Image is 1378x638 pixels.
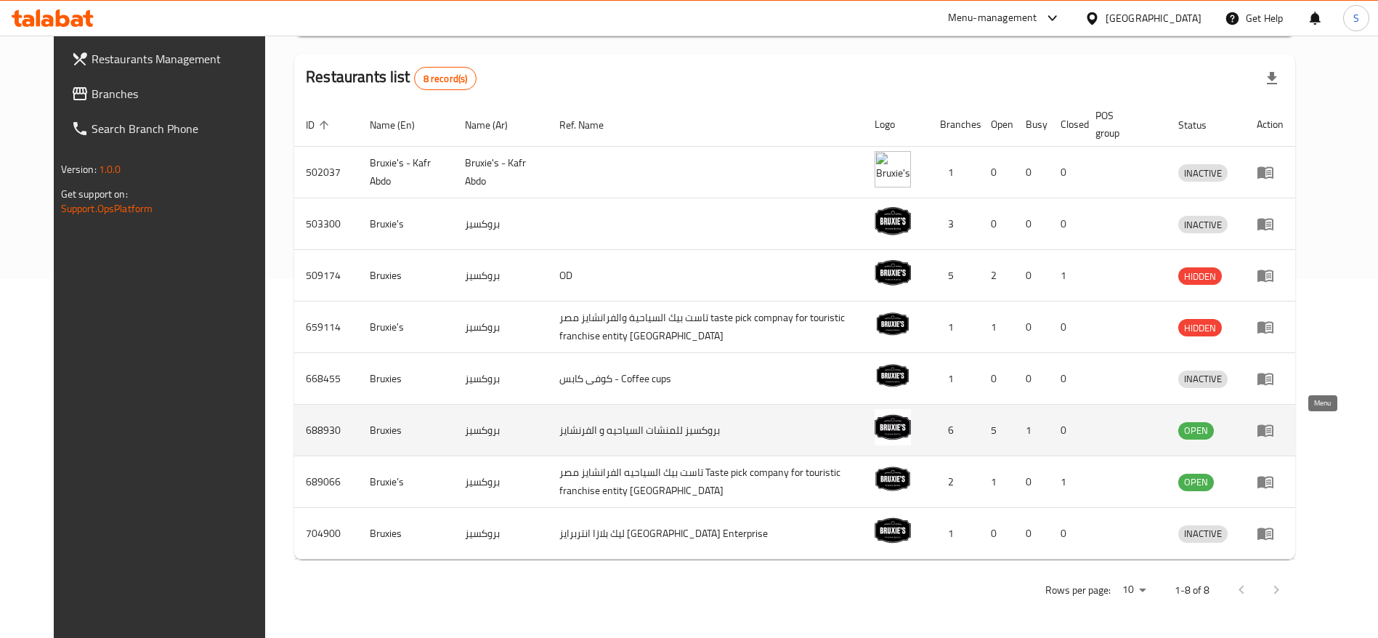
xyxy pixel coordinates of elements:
[928,198,979,250] td: 3
[92,85,272,102] span: Branches
[548,456,863,508] td: تاست بيك السياحيه الفرانشايز مصر Taste pick company for touristic franchise entity [GEOGRAPHIC_DATA]
[1049,405,1084,456] td: 0
[1014,250,1049,302] td: 0
[1178,525,1228,543] div: INACTIVE
[1178,525,1228,542] span: INACTIVE
[979,456,1014,508] td: 1
[294,102,1295,560] table: enhanced table
[875,358,911,394] img: Bruxies
[465,116,527,134] span: Name (Ar)
[1049,456,1084,508] td: 1
[1049,198,1084,250] td: 0
[548,302,863,353] td: تاست بيك السياحية والفرانشايز مصر taste pick compnay for touristic franchise entity [GEOGRAPHIC_D...
[1257,318,1284,336] div: Menu
[1257,525,1284,542] div: Menu
[1049,147,1084,198] td: 0
[875,409,911,445] img: Bruxies
[1178,165,1228,182] span: INACTIVE
[1257,163,1284,181] div: Menu
[1014,405,1049,456] td: 1
[453,198,548,250] td: بروكسيز
[358,456,453,508] td: Bruxie’s
[979,102,1014,147] th: Open
[453,456,548,508] td: بروكسيز
[1257,215,1284,233] div: Menu
[453,405,548,456] td: بروكسيز
[358,198,453,250] td: Bruxie's
[979,250,1014,302] td: 2
[979,508,1014,560] td: 0
[1178,320,1222,336] span: HIDDEN
[928,147,979,198] td: 1
[1175,581,1209,599] p: 1-8 of 8
[548,508,863,560] td: ليك بلازا انتربرايز [GEOGRAPHIC_DATA] Enterprise
[1255,61,1289,96] div: Export file
[1014,353,1049,405] td: 0
[1178,371,1228,388] div: INACTIVE
[1178,267,1222,285] div: HIDDEN
[453,302,548,353] td: بروكسيز
[1049,102,1084,147] th: Closed
[1178,164,1228,182] div: INACTIVE
[928,353,979,405] td: 1
[1178,268,1222,285] span: HIDDEN
[875,306,911,342] img: Bruxie's
[1014,508,1049,560] td: 0
[1045,581,1111,599] p: Rows per page:
[1049,508,1084,560] td: 0
[1257,370,1284,387] div: Menu
[358,508,453,560] td: Bruxies
[1178,319,1222,336] div: HIDDEN
[453,147,548,198] td: Bruxie's - Kafr Abdo
[1095,107,1149,142] span: POS group
[1049,250,1084,302] td: 1
[1014,302,1049,353] td: 0
[928,302,979,353] td: 1
[1257,473,1284,490] div: Menu
[1014,102,1049,147] th: Busy
[875,512,911,549] img: Bruxies
[979,353,1014,405] td: 0
[1178,474,1214,490] span: OPEN
[1014,198,1049,250] td: 0
[60,76,284,111] a: Branches
[979,302,1014,353] td: 1
[548,405,863,456] td: بروكسيز للمنشات السياحيه و الفرنشايز
[370,116,434,134] span: Name (En)
[928,250,979,302] td: 5
[294,302,358,353] td: 659114
[1014,456,1049,508] td: 0
[1116,579,1151,601] div: Rows per page:
[294,405,358,456] td: 688930
[863,102,928,147] th: Logo
[92,120,272,137] span: Search Branch Phone
[358,147,453,198] td: Bruxie's - Kafr Abdo
[61,185,128,203] span: Get support on:
[453,508,548,560] td: بروكسيز
[928,405,979,456] td: 6
[358,405,453,456] td: Bruxies
[294,198,358,250] td: 503300
[99,160,121,179] span: 1.0.0
[1257,267,1284,284] div: Menu
[453,353,548,405] td: بروكسيز
[358,250,453,302] td: Bruxies
[294,508,358,560] td: 704900
[1178,116,1225,134] span: Status
[875,461,911,497] img: Bruxie’s
[294,250,358,302] td: 509174
[414,67,477,90] div: Total records count
[559,116,623,134] span: Ref. Name
[1178,422,1214,439] span: OPEN
[548,250,863,302] td: OD
[1178,422,1214,440] div: OPEN
[979,147,1014,198] td: 0
[948,9,1037,27] div: Menu-management
[1178,474,1214,491] div: OPEN
[1049,353,1084,405] td: 0
[1049,302,1084,353] td: 0
[415,72,477,86] span: 8 record(s)
[60,111,284,146] a: Search Branch Phone
[548,353,863,405] td: كوفى كابس - Coffee cups
[92,50,272,68] span: Restaurants Management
